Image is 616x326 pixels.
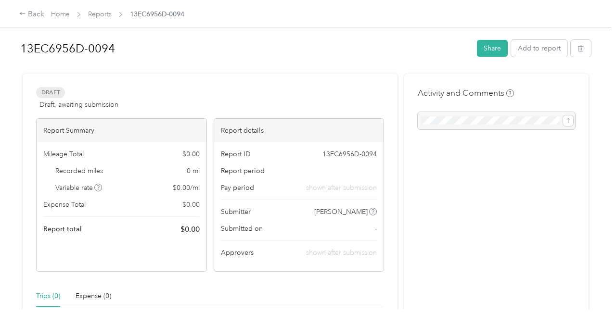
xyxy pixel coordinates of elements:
h1: 13EC6956D-0094 [20,37,470,60]
span: 13EC6956D-0094 [130,9,184,19]
span: Submitter [221,207,251,217]
span: $ 0.00 / mi [173,183,200,193]
iframe: Everlance-gr Chat Button Frame [562,272,616,326]
span: $ 0.00 [182,149,200,159]
button: Share [477,40,508,57]
div: Report Summary [37,119,206,142]
a: Reports [88,10,112,18]
span: Mileage Total [43,149,84,159]
a: Home [51,10,70,18]
span: Report period [221,166,265,176]
h4: Activity and Comments [418,87,514,99]
span: $ 0.00 [180,224,200,235]
span: 13EC6956D-0094 [322,149,377,159]
span: shown after submission [306,183,377,193]
span: Submitted on [221,224,263,234]
span: Pay period [221,183,254,193]
div: Trips (0) [36,291,60,301]
span: Expense Total [43,200,86,210]
span: Draft [36,87,65,98]
span: - [375,224,377,234]
button: Add to report [511,40,567,57]
span: $ 0.00 [182,200,200,210]
span: Approvers [221,248,254,258]
span: Variable rate [55,183,103,193]
span: shown after submission [306,249,377,257]
span: 0 mi [187,166,200,176]
span: Draft, awaiting submission [39,100,118,110]
div: Back [19,9,44,20]
span: Report ID [221,149,251,159]
span: Report total [43,224,82,234]
div: Report details [214,119,384,142]
div: Expense (0) [76,291,111,301]
span: Recorded miles [55,166,103,176]
span: [PERSON_NAME] [314,207,368,217]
